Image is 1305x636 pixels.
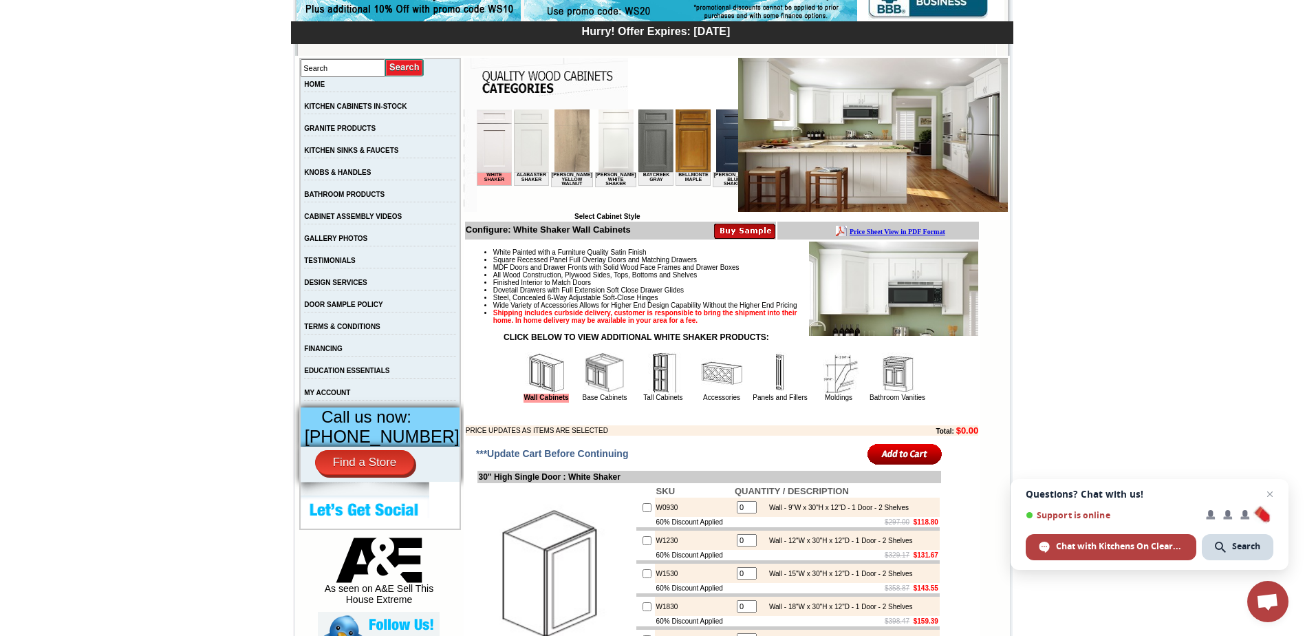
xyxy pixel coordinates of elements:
td: W1830 [655,597,733,616]
a: HOME [304,81,325,88]
span: [PHONE_NUMBER] [305,427,460,446]
img: White Shaker [738,58,1008,212]
b: $143.55 [914,584,938,592]
a: Base Cabinets [582,394,627,401]
a: Wall Cabinets [524,394,568,403]
b: QUANTITY / DESCRIPTION [735,486,849,496]
span: Search [1232,540,1260,553]
img: Tall Cabinets [643,352,684,394]
a: Find a Store [315,450,415,475]
a: Price Sheet View in PDF Format [16,2,111,14]
b: $159.39 [914,617,938,625]
a: TERMS & CONDITIONS [304,323,380,330]
a: GRANITE PRODUCTS [304,125,376,132]
td: W1530 [655,564,733,583]
strong: CLICK BELOW TO VIEW ADDITIONAL WHITE SHAKER PRODUCTS: [504,332,769,342]
b: SKU [656,486,675,496]
img: pdf.png [2,3,13,14]
span: Call us now: [321,407,411,426]
span: Chat with Kitchens On Clearance [1026,534,1196,560]
td: PRICE UPDATES AS ITEMS ARE SELECTED [466,425,861,436]
div: Wall - 18"W x 30"H x 12"D - 1 Door - 2 Shelves [762,603,913,611]
li: MDF Doors and Drawer Fronts with Solid Wood Face Frames and Drawer Boxes [493,264,978,271]
img: Accessories [701,352,742,394]
a: EDUCATION ESSENTIALS [304,367,389,374]
b: Price Sheet View in PDF Format [16,6,111,13]
a: Tall Cabinets [643,394,682,401]
td: 60% Discount Applied [655,550,733,560]
s: $297.00 [885,518,909,526]
a: KITCHEN CABINETS IN-STOCK [304,103,407,110]
a: Open chat [1247,581,1288,622]
span: ***Update Cart Before Continuing [476,448,629,459]
span: Support is online [1026,510,1196,520]
a: Bathroom Vanities [870,394,925,401]
li: Dovetail Drawers with Full Extension Soft Close Drawer Glides [493,286,978,294]
img: Wall Cabinets [526,352,567,394]
a: KNOBS & HANDLES [304,169,371,176]
a: Panels and Fillers [753,394,807,401]
img: Panels and Fillers [759,352,801,394]
li: Square Recessed Panel Full Overlay Doors and Matching Drawers [493,256,978,264]
div: Wall - 15"W x 30"H x 12"D - 1 Door - 2 Shelves [762,570,913,577]
img: Base Cabinets [584,352,625,394]
a: GALLERY PHOTOS [304,235,367,242]
s: $358.87 [885,584,909,592]
a: Accessories [703,394,740,401]
td: 60% Discount Applied [655,616,733,626]
td: 60% Discount Applied [655,517,733,527]
a: Moldings [825,394,852,401]
a: FINANCING [304,345,343,352]
a: DESIGN SERVICES [304,279,367,286]
iframe: Browser incompatible [477,109,738,213]
a: MY ACCOUNT [304,389,350,396]
span: Search [1202,534,1273,560]
a: BATHROOM PRODUCTS [304,191,385,198]
td: W1230 [655,531,733,550]
div: Hurry! Offer Expires: [DATE] [298,23,1013,38]
li: All Wood Construction, Plywood Sides, Tops, Bottoms and Shelves [493,271,978,279]
td: 60% Discount Applied [655,583,733,593]
td: W0930 [655,498,733,517]
td: [PERSON_NAME] Blue Shaker [236,63,278,78]
li: White Painted with a Furniture Quality Satin Finish [493,248,978,256]
s: $329.17 [885,551,909,559]
span: Questions? Chat with us! [1026,489,1273,500]
img: Product Image [809,242,978,336]
a: TESTIMONIALS [304,257,355,264]
li: Steel, Concealed 6-Way Adjustable Soft-Close Hinges [493,294,978,301]
b: $118.80 [914,518,938,526]
b: $131.67 [914,551,938,559]
img: Moldings [818,352,859,394]
a: DOOR SAMPLE POLICY [304,301,382,308]
a: KITCHEN SINKS & FAUCETS [304,147,398,154]
td: 30" High Single Door : White Shaker [477,471,941,483]
s: $398.47 [885,617,909,625]
strong: Shipping includes curbside delivery, customer is responsible to bring the shipment into their hom... [493,309,797,324]
b: Total: [936,427,953,435]
a: CABINET ASSEMBLY VIDEOS [304,213,402,220]
li: Wide Variety of Accessories Allows for Higher End Design Capability Without the Higher End Pricing [493,301,978,309]
li: Finished Interior to Match Doors [493,279,978,286]
input: Add to Cart [867,443,942,465]
b: Select Cabinet Style [574,213,640,220]
div: As seen on A&E Sell This House Extreme [318,538,440,612]
div: Wall - 9"W x 30"H x 12"D - 1 Door - 2 Shelves [762,504,909,511]
b: Configure: White Shaker Wall Cabinets [466,224,631,235]
img: Bathroom Vanities [876,352,918,394]
input: Submit [385,59,424,77]
span: Chat with Kitchens On Clearance [1056,540,1183,553]
div: Wall - 12"W x 30"H x 12"D - 1 Door - 2 Shelves [762,537,913,544]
